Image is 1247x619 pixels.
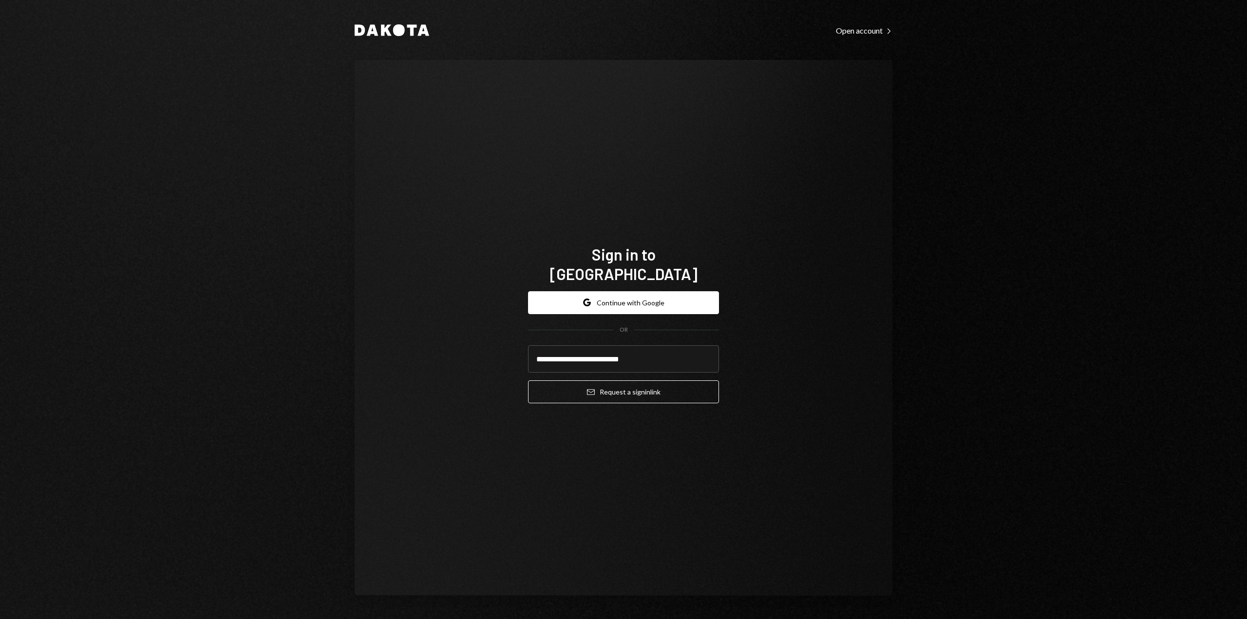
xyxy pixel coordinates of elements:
[836,25,892,36] a: Open account
[528,291,719,314] button: Continue with Google
[528,380,719,403] button: Request a signinlink
[528,244,719,283] h1: Sign in to [GEOGRAPHIC_DATA]
[620,326,628,334] div: OR
[836,26,892,36] div: Open account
